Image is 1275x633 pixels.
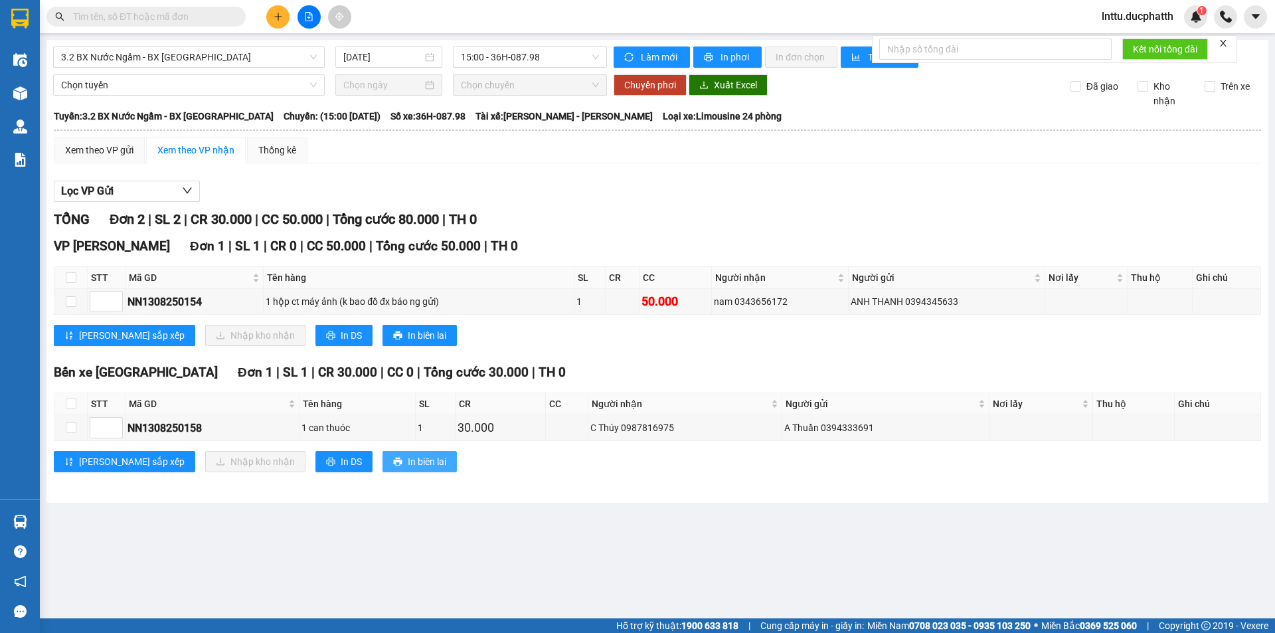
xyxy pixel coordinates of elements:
[1049,270,1114,285] span: Nơi lấy
[266,294,572,309] div: 1 hộp ct máy ảnh (k bao đồ đx báo ng gửi)
[333,211,439,227] span: Tổng cước 80.000
[157,143,234,157] div: Xem theo VP nhận
[851,52,863,63] span: bar-chart
[54,111,274,122] b: Tuyến: 3.2 BX Nước Ngầm - BX [GEOGRAPHIC_DATA]
[283,365,308,380] span: SL 1
[61,75,317,95] span: Chọn tuyến
[1244,5,1267,29] button: caret-down
[387,365,414,380] span: CC 0
[1197,6,1207,15] sup: 1
[190,238,225,254] span: Đơn 1
[326,331,335,341] span: printer
[14,605,27,618] span: message
[1122,39,1208,60] button: Kết nối tổng đài
[484,238,487,254] span: |
[693,46,762,68] button: printerIn phơi
[270,238,297,254] span: CR 0
[1081,79,1124,94] span: Đã giao
[614,74,687,96] button: Chuyển phơi
[1220,11,1232,23] img: phone-icon
[284,109,381,124] span: Chuyến: (15:00 [DATE])
[258,143,296,157] div: Thống kê
[1041,618,1137,633] span: Miền Bắc
[382,325,457,346] button: printerIn biên lai
[264,267,574,289] th: Tên hàng
[61,47,317,67] span: 3.2 BX Nước Ngầm - BX Hoằng Hóa
[54,211,90,227] span: TỔNG
[301,420,414,435] div: 1 can thuóc
[300,238,303,254] span: |
[127,294,261,310] div: NN1308250154
[54,451,195,472] button: sort-ascending[PERSON_NAME] sắp xếp
[867,618,1031,633] span: Miền Nam
[590,420,780,435] div: C Thúy 0987816975
[276,365,280,380] span: |
[1093,393,1175,415] th: Thu hộ
[1091,8,1184,25] span: lnttu.ducphatth
[335,12,344,21] span: aim
[1190,11,1202,23] img: icon-new-feature
[376,238,481,254] span: Tổng cước 50.000
[14,575,27,588] span: notification
[110,211,145,227] span: Đơn 2
[65,143,133,157] div: Xem theo VP gửi
[639,267,711,289] th: CC
[663,109,782,124] span: Loại xe: Limousine 24 phòng
[343,78,422,92] input: Chọn ngày
[307,238,366,254] span: CC 50.000
[13,120,27,134] img: warehouse-icon
[315,451,373,472] button: printerIn DS
[408,328,446,343] span: In biên lai
[539,365,566,380] span: TH 0
[129,397,286,411] span: Mã GD
[235,238,260,254] span: SL 1
[266,5,290,29] button: plus
[274,12,283,21] span: plus
[546,393,588,415] th: CC
[341,328,362,343] span: In DS
[909,620,1031,631] strong: 0708 023 035 - 0935 103 250
[852,270,1031,285] span: Người gửi
[491,238,518,254] span: TH 0
[714,294,846,309] div: nam 0343656172
[760,618,864,633] span: Cung cấp máy in - giấy in:
[1215,79,1255,94] span: Trên xe
[341,454,362,469] span: In DS
[606,267,639,289] th: CR
[262,211,323,227] span: CC 50.000
[1034,623,1038,628] span: ⚪️
[475,109,653,124] span: Tài xế: [PERSON_NAME] - [PERSON_NAME]
[456,393,546,415] th: CR
[592,397,768,411] span: Người nhận
[205,451,305,472] button: downloadNhập kho nhận
[1199,6,1204,15] span: 1
[13,153,27,167] img: solution-icon
[784,420,987,435] div: A Thuần 0394333691
[148,211,151,227] span: |
[79,328,185,343] span: [PERSON_NAME] sắp xếp
[393,331,402,341] span: printer
[416,393,455,415] th: SL
[369,238,373,254] span: |
[54,238,170,254] span: VP [PERSON_NAME]
[689,74,768,96] button: downloadXuất Excel
[1080,620,1137,631] strong: 0369 525 060
[13,515,27,529] img: warehouse-icon
[748,618,750,633] span: |
[304,12,313,21] span: file-add
[1175,393,1261,415] th: Ghi chú
[326,211,329,227] span: |
[315,325,373,346] button: printerIn DS
[681,620,738,631] strong: 1900 633 818
[205,325,305,346] button: downloadNhập kho nhận
[390,109,466,124] span: Số xe: 36H-087.98
[704,52,715,63] span: printer
[238,365,273,380] span: Đơn 1
[765,46,837,68] button: In đơn chọn
[13,53,27,67] img: warehouse-icon
[88,267,126,289] th: STT
[879,39,1112,60] input: Nhập số tổng đài
[574,267,606,289] th: SL
[328,5,351,29] button: aim
[641,50,679,64] span: Làm mới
